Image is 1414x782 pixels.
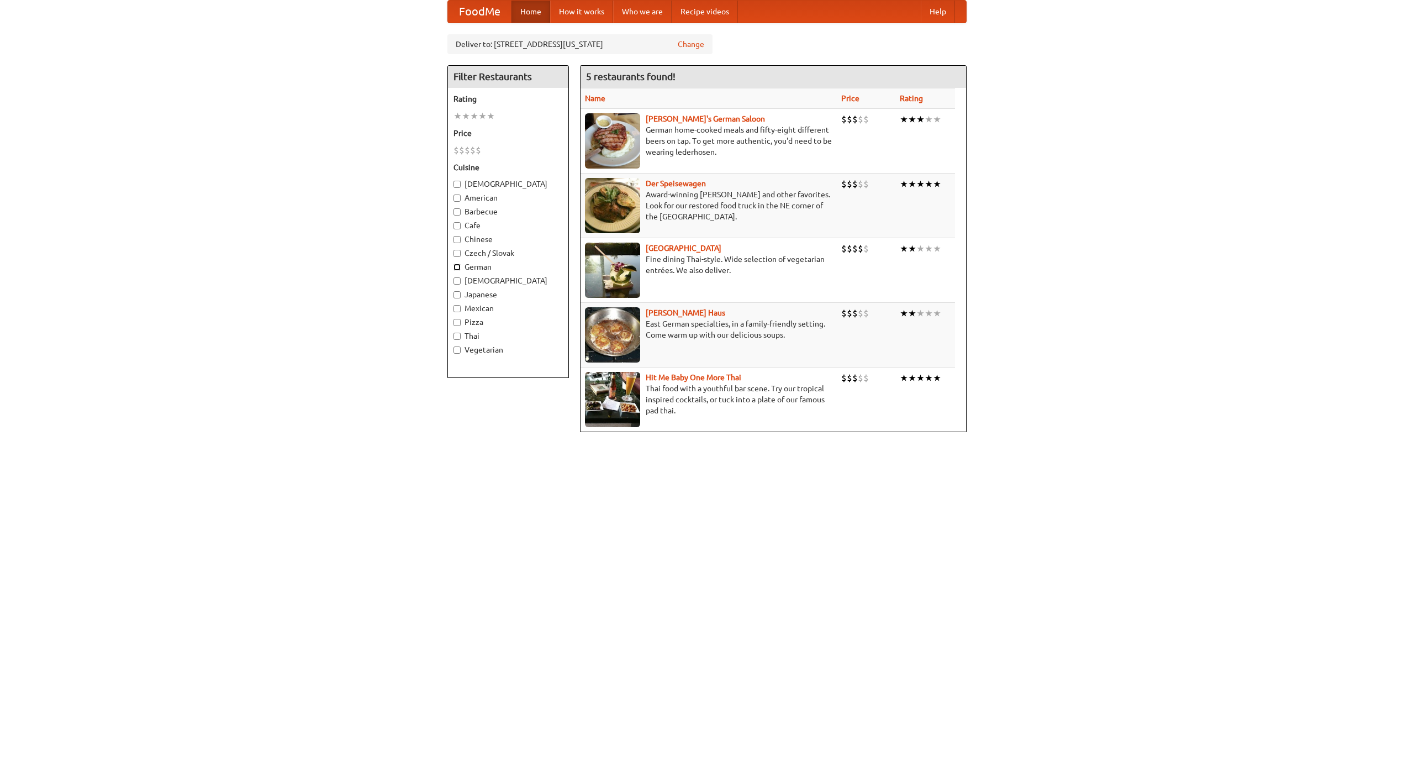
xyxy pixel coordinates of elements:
input: Barbecue [453,208,461,216]
li: $ [852,243,858,255]
label: German [453,261,563,272]
li: $ [453,144,459,156]
li: $ [847,243,852,255]
img: babythai.jpg [585,372,640,427]
li: ★ [916,372,925,384]
li: $ [863,178,869,190]
li: ★ [916,243,925,255]
li: ★ [900,178,908,190]
a: Rating [900,94,923,103]
a: FoodMe [448,1,511,23]
p: Thai food with a youthful bar scene. Try our tropical inspired cocktails, or tuck into a plate of... [585,383,832,416]
a: How it works [550,1,613,23]
li: ★ [900,372,908,384]
li: ★ [933,113,941,125]
label: Thai [453,330,563,342]
li: $ [841,372,847,384]
input: German [453,264,461,271]
h4: Filter Restaurants [448,66,568,88]
li: ★ [916,113,925,125]
li: $ [863,372,869,384]
p: East German specialties, in a family-friendly setting. Come warm up with our delicious soups. [585,318,832,340]
li: $ [852,113,858,125]
li: $ [858,307,863,319]
li: ★ [908,113,916,125]
li: ★ [933,243,941,255]
li: $ [476,144,481,156]
label: American [453,192,563,203]
a: Who we are [613,1,672,23]
li: $ [858,372,863,384]
b: [GEOGRAPHIC_DATA] [646,244,721,253]
li: ★ [908,243,916,255]
li: $ [858,113,863,125]
label: Chinese [453,234,563,245]
p: German home-cooked meals and fifty-eight different beers on tap. To get more authentic, you'd nee... [585,124,832,158]
li: $ [847,178,852,190]
label: Cafe [453,220,563,231]
input: [DEMOGRAPHIC_DATA] [453,181,461,188]
h5: Rating [453,93,563,104]
a: Recipe videos [672,1,738,23]
li: $ [847,372,852,384]
input: Chinese [453,236,461,243]
li: ★ [925,372,933,384]
label: [DEMOGRAPHIC_DATA] [453,275,563,286]
li: $ [847,307,852,319]
b: [PERSON_NAME] Haus [646,308,725,317]
input: Pizza [453,319,461,326]
li: $ [841,243,847,255]
li: ★ [916,178,925,190]
label: Mexican [453,303,563,314]
li: $ [863,113,869,125]
img: speisewagen.jpg [585,178,640,233]
li: ★ [933,372,941,384]
li: $ [459,144,465,156]
label: Czech / Slovak [453,248,563,259]
input: [DEMOGRAPHIC_DATA] [453,277,461,285]
label: Vegetarian [453,344,563,355]
label: [DEMOGRAPHIC_DATA] [453,179,563,190]
li: $ [863,307,869,319]
label: Japanese [453,289,563,300]
li: ★ [908,178,916,190]
img: kohlhaus.jpg [585,307,640,363]
li: $ [858,178,863,190]
li: ★ [487,110,495,122]
a: Change [678,39,704,50]
img: satay.jpg [585,243,640,298]
a: Hit Me Baby One More Thai [646,373,741,382]
label: Pizza [453,317,563,328]
a: Price [841,94,859,103]
p: Award-winning [PERSON_NAME] and other favorites. Look for our restored food truck in the NE corne... [585,189,832,222]
ng-pluralize: 5 restaurants found! [586,71,676,82]
li: ★ [933,307,941,319]
li: ★ [470,110,478,122]
a: [PERSON_NAME]'s German Saloon [646,114,765,123]
li: ★ [900,243,908,255]
li: ★ [925,307,933,319]
img: esthers.jpg [585,113,640,169]
p: Fine dining Thai-style. Wide selection of vegetarian entrées. We also deliver. [585,254,832,276]
input: American [453,195,461,202]
a: Help [921,1,955,23]
li: ★ [900,113,908,125]
a: Name [585,94,605,103]
li: $ [841,307,847,319]
input: Thai [453,333,461,340]
li: $ [852,372,858,384]
li: $ [863,243,869,255]
li: $ [858,243,863,255]
li: ★ [925,113,933,125]
input: Japanese [453,291,461,298]
li: ★ [462,110,470,122]
a: Der Speisewagen [646,179,706,188]
li: $ [852,307,858,319]
a: Home [511,1,550,23]
li: ★ [916,307,925,319]
li: $ [465,144,470,156]
li: ★ [925,243,933,255]
li: ★ [925,178,933,190]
